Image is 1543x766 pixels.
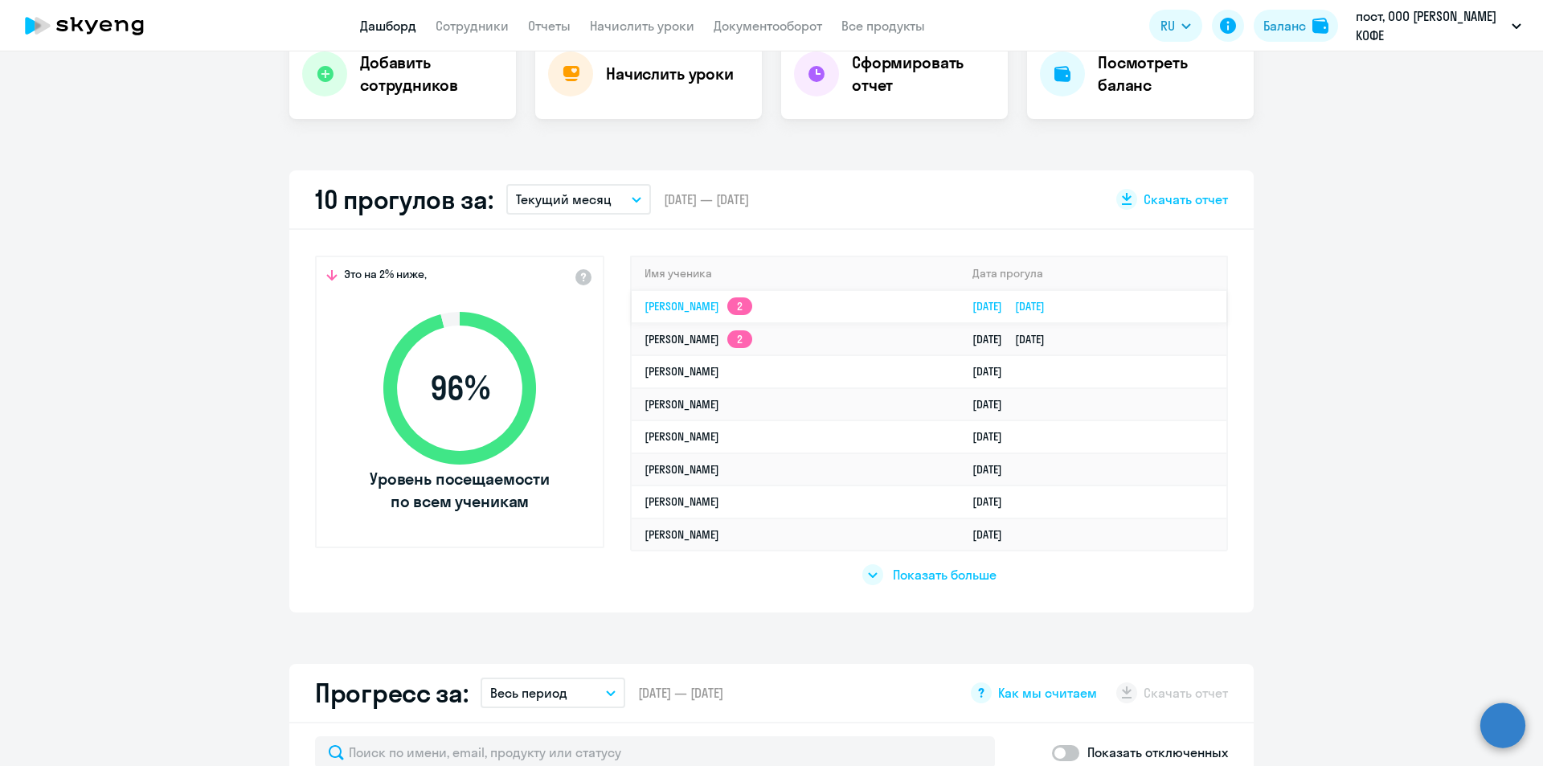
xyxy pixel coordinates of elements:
[1098,51,1241,96] h4: Посмотреть баланс
[1160,16,1175,35] span: RU
[1254,10,1338,42] button: Балансbalance
[714,18,822,34] a: Документооборот
[727,297,752,315] app-skyeng-badge: 2
[841,18,925,34] a: Все продукты
[1144,190,1228,208] span: Скачать отчет
[360,18,416,34] a: Дашборд
[590,18,694,34] a: Начислить уроки
[893,566,997,584] span: Показать больше
[606,63,734,85] h4: Начислить уроки
[645,332,752,346] a: [PERSON_NAME]2
[972,462,1015,477] a: [DATE]
[645,429,719,444] a: [PERSON_NAME]
[367,369,552,408] span: 96 %
[664,190,749,208] span: [DATE] — [DATE]
[1263,16,1306,35] div: Баланс
[972,397,1015,412] a: [DATE]
[972,527,1015,542] a: [DATE]
[645,364,719,379] a: [PERSON_NAME]
[998,684,1097,702] span: Как мы считаем
[852,51,995,96] h4: Сформировать отчет
[528,18,571,34] a: Отчеты
[506,184,651,215] button: Текущий месяц
[1312,18,1328,34] img: balance
[972,332,1058,346] a: [DATE][DATE]
[1087,743,1228,762] p: Показать отключенных
[960,257,1226,290] th: Дата прогула
[645,397,719,412] a: [PERSON_NAME]
[645,462,719,477] a: [PERSON_NAME]
[727,330,752,348] app-skyeng-badge: 2
[490,683,567,703] p: Весь период
[645,494,719,509] a: [PERSON_NAME]
[436,18,509,34] a: Сотрудники
[972,494,1015,509] a: [DATE]
[1149,10,1202,42] button: RU
[972,429,1015,444] a: [DATE]
[481,678,625,708] button: Весь период
[360,51,503,96] h4: Добавить сотрудников
[315,183,493,215] h2: 10 прогулов за:
[1348,6,1529,45] button: пост, ООО [PERSON_NAME] КОФЕ
[638,684,723,702] span: [DATE] — [DATE]
[516,190,612,209] p: Текущий месяц
[1356,6,1505,45] p: пост, ООО [PERSON_NAME] КОФЕ
[645,299,752,313] a: [PERSON_NAME]2
[972,299,1058,313] a: [DATE][DATE]
[632,257,960,290] th: Имя ученика
[972,364,1015,379] a: [DATE]
[645,527,719,542] a: [PERSON_NAME]
[367,468,552,513] span: Уровень посещаемости по всем ученикам
[315,677,468,709] h2: Прогресс за:
[344,267,427,286] span: Это на 2% ниже,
